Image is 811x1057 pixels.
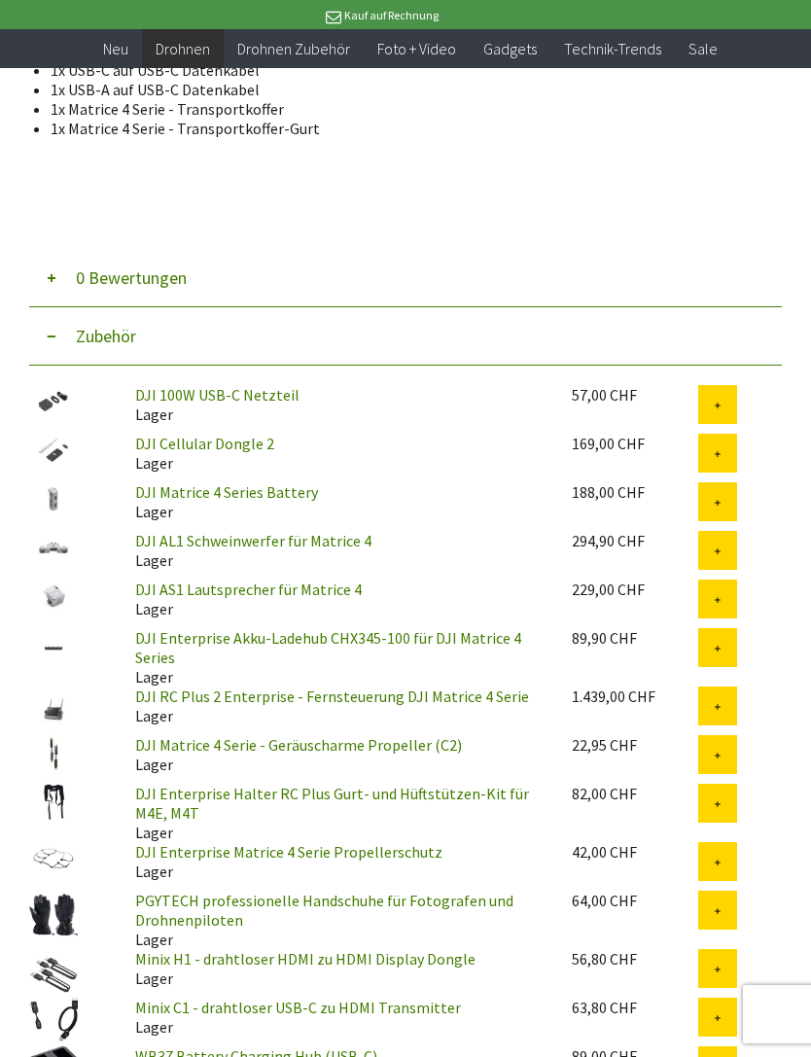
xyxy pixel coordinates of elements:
div: 169,00 CHF [572,434,698,453]
img: DJI Cellular Dongle 2 [29,434,78,466]
a: Sale [675,29,731,69]
a: Gadgets [470,29,550,69]
a: DJI RC Plus 2 Enterprise - Fernsteuerung DJI Matrice 4 Serie [135,687,529,706]
span: Drohnen [156,39,210,58]
a: DJI Matrice 4 Series Battery [135,482,318,502]
span: Gadgets [483,39,537,58]
div: Lager [120,385,556,424]
li: 1x Matrice 4 Serie - Transportkoffer-Gurt [51,119,766,138]
span: Foto + Video [377,39,456,58]
a: DJI Enterprise Matrice 4 Serie Propellerschutz [135,842,442,862]
li: 1x USB-C auf USB-C Datenkabel [51,60,766,80]
div: Lager [120,842,556,881]
div: 82,00 CHF [572,784,698,803]
li: 1x USB-A auf USB-C Datenkabel [51,80,766,99]
div: Lager [120,482,556,521]
a: PGYTECH professionelle Handschuhe für Fotografen und Drohnenpiloten [135,891,513,930]
button: 0 Bewertungen [29,249,782,307]
img: Minix H1 - drahtloser HDMI zu HDMI Display Dongle [29,949,78,998]
a: DJI Enterprise Akku-Ladehub CHX345-100 für DJI Matrice 4 Series [135,628,521,667]
span: Technik-Trends [564,39,661,58]
button: Zubehör [29,307,782,366]
img: DJI AS1 Lautsprecher für Matrice 4 [29,580,78,612]
span: Neu [103,39,128,58]
div: Lager [120,628,556,687]
img: DJI 100W USB-C Netzteil [29,385,78,417]
a: DJI Cellular Dongle 2 [135,434,274,453]
a: Technik-Trends [550,29,675,69]
div: Lager [120,998,556,1037]
span: Drohnen Zubehör [237,39,350,58]
div: Lager [120,687,556,725]
a: Drohnen [142,29,224,69]
div: 188,00 CHF [572,482,698,502]
div: Lager [120,434,556,473]
a: Minix H1 - drahtloser HDMI zu HDMI Display Dongle [135,949,476,969]
div: 229,00 CHF [572,580,698,599]
div: 64,00 CHF [572,891,698,910]
img: PGYTECH professionelle Handschuhe für Fotografen und Drohnenpiloten [29,891,78,939]
a: Neu [89,29,142,69]
li: 1x Matrice 4 Serie - Transportkoffer [51,99,766,119]
a: DJI AS1 Lautsprecher für Matrice 4 [135,580,362,599]
a: DJI Matrice 4 Serie - Geräuscharme Propeller (C2) [135,735,462,755]
span: Sale [688,39,718,58]
div: Lager [120,735,556,774]
img: DJI Enterprise Akku-Ladehub CHX345-100 für DJI Matrice 4 Series [29,628,78,663]
div: 56,80 CHF [572,949,698,969]
a: Drohnen Zubehör [224,29,364,69]
img: Minix C1 - drahtloser USB-C zu HDMI Transmitter [29,998,78,1040]
img: DJI Enterprise Halter RC Plus Gurt- und Hüftstützen-Kit für M4E, M4T [29,784,78,821]
a: DJI Enterprise Halter RC Plus Gurt- und Hüftstützen-Kit für M4E, M4T [135,784,529,823]
div: Lager [120,891,556,949]
div: 294,90 CHF [572,531,698,550]
div: Lager [120,531,556,570]
a: Foto + Video [364,29,470,69]
img: DJI AL1 Schweinwerfer für Matrice 4 [29,531,78,563]
div: Lager [120,580,556,618]
div: 1.439,00 CHF [572,687,698,706]
img: DJI Enterprise Matrice 4 Serie Propellerschutz [29,842,78,873]
div: 22,95 CHF [572,735,698,755]
img: DJI Matrice 4 Serie - Geräuscharme Propeller (C2) [29,735,78,772]
div: 57,00 CHF [572,385,698,405]
div: Lager [120,784,556,842]
img: DJI RC Plus 2 Enterprise - Fernsteuerung DJI Matrice 4 Serie [29,687,78,735]
div: 89,90 CHF [572,628,698,648]
div: 63,80 CHF [572,998,698,1017]
img: DJI Matrice 4 Series Battery [29,482,78,514]
a: DJI AL1 Schweinwerfer für Matrice 4 [135,531,371,550]
a: DJI 100W USB-C Netzteil [135,385,300,405]
a: Minix C1 - drahtloser USB-C zu HDMI Transmitter [135,998,461,1017]
div: Lager [120,949,556,988]
div: 42,00 CHF [572,842,698,862]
